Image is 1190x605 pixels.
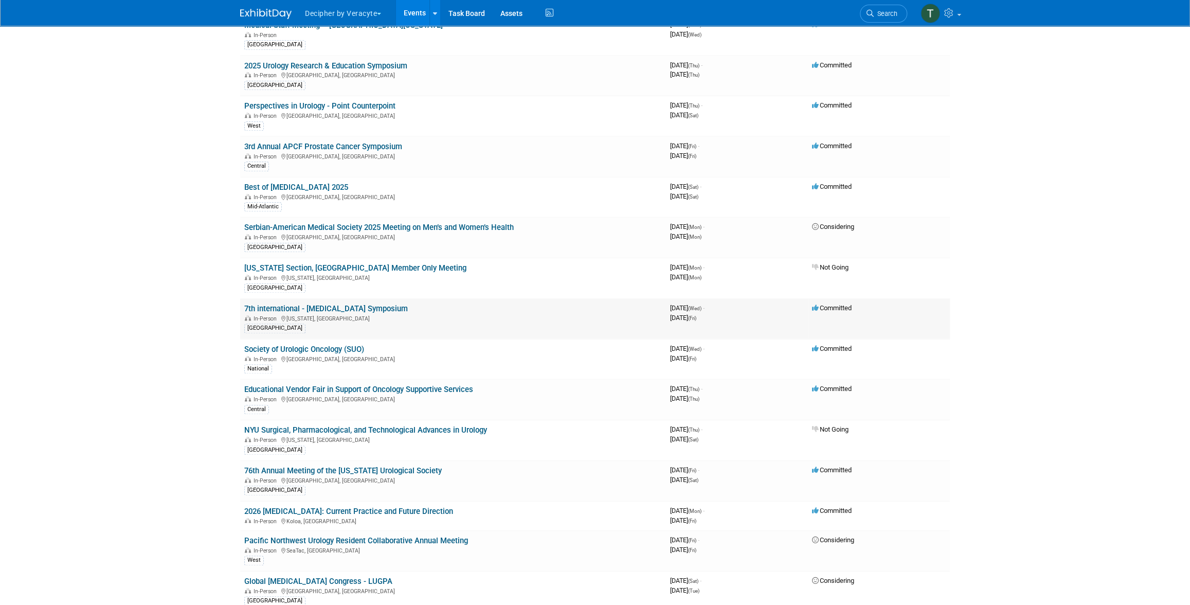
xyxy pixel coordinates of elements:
span: (Fri) [688,538,696,543]
span: - [703,304,705,312]
span: [DATE] [670,435,698,443]
span: Not Going [812,263,849,271]
div: West [244,121,264,131]
span: (Fri) [688,518,696,524]
span: - [701,101,702,109]
span: (Wed) [688,32,701,38]
a: Global [MEDICAL_DATA] Congress - LUGPA [244,577,392,586]
span: In-Person [254,396,280,403]
div: [GEOGRAPHIC_DATA] [244,486,305,495]
img: In-Person Event [245,356,251,361]
span: [DATE] [670,30,701,38]
div: Central [244,162,269,171]
span: - [703,223,705,230]
span: [DATE] [670,263,705,271]
span: [DATE] [670,101,702,109]
div: Central [244,405,269,414]
div: [GEOGRAPHIC_DATA], [GEOGRAPHIC_DATA] [244,70,662,79]
span: [DATE] [670,61,702,69]
span: In-Person [254,547,280,554]
span: - [698,536,699,544]
div: Mid-Atlantic [244,202,282,211]
span: In-Person [254,113,280,119]
span: (Thu) [688,396,699,402]
span: - [703,345,705,352]
img: In-Person Event [245,72,251,77]
span: (Sat) [688,437,698,442]
a: Search [860,5,907,23]
a: [US_STATE] Section, [GEOGRAPHIC_DATA] Member Only Meeting [244,263,466,273]
a: 7th international - [MEDICAL_DATA] Symposium [244,304,408,313]
span: [DATE] [670,304,705,312]
div: West [244,556,264,565]
a: Educational Vendor Fair in Support of Oncology Supportive Services [244,385,473,394]
img: In-Person Event [245,194,251,199]
span: [DATE] [670,345,705,352]
span: [DATE] [670,354,696,362]
span: Search [874,10,897,17]
span: Considering [812,577,854,584]
span: (Mon) [688,224,701,230]
img: In-Person Event [245,234,251,239]
span: - [703,507,705,514]
span: [DATE] [670,395,699,402]
a: Society of Urologic Oncology (SUO) [244,345,364,354]
div: [GEOGRAPHIC_DATA] [244,40,305,49]
span: Committed [812,183,852,190]
div: [GEOGRAPHIC_DATA] [244,324,305,333]
span: (Tue) [688,588,699,594]
span: (Fri) [688,153,696,159]
div: [GEOGRAPHIC_DATA] [244,243,305,252]
span: (Mon) [688,508,701,514]
span: In-Person [254,518,280,525]
div: [GEOGRAPHIC_DATA], [GEOGRAPHIC_DATA] [244,192,662,201]
a: Medical Staff Meeting – [GEOGRAPHIC_DATA][US_STATE] [244,21,443,30]
img: In-Person Event [245,315,251,321]
span: Committed [812,142,852,150]
span: - [698,466,699,474]
div: SeaTac, [GEOGRAPHIC_DATA] [244,546,662,554]
span: (Sat) [688,184,698,190]
span: [DATE] [670,192,698,200]
span: In-Person [254,32,280,39]
span: (Sat) [688,194,698,200]
span: [DATE] [670,314,696,322]
img: In-Person Event [245,518,251,523]
span: Committed [812,385,852,393]
span: Committed [812,507,852,514]
span: - [698,142,699,150]
span: [DATE] [670,517,696,524]
span: Committed [812,61,852,69]
span: (Sat) [688,113,698,118]
span: - [700,577,701,584]
img: ExhibitDay [240,9,292,19]
div: National [244,364,272,373]
img: Tony Alvarado [921,4,940,23]
span: [DATE] [670,152,696,159]
div: [GEOGRAPHIC_DATA], [GEOGRAPHIC_DATA] [244,354,662,363]
span: In-Person [254,477,280,484]
span: - [703,263,705,271]
span: [DATE] [670,223,705,230]
span: [DATE] [670,385,702,393]
span: (Thu) [688,72,699,78]
img: In-Person Event [245,32,251,37]
a: 2026 [MEDICAL_DATA]: Current Practice and Future Direction [244,507,453,516]
span: [DATE] [670,21,705,28]
a: Perspectives in Urology - Point Counterpoint [244,101,395,111]
a: NYU Surgical, Pharmacological, and Technological Advances in Urology [244,425,487,435]
a: Best of [MEDICAL_DATA] 2025 [244,183,348,192]
a: Serbian-American Medical Society 2025 Meeting on Men’s and Women’s Health [244,223,514,232]
span: (Mon) [688,265,701,271]
span: Committed [812,21,852,28]
a: Pacific Northwest Urology Resident Collaborative Annual Meeting [244,536,468,545]
span: [DATE] [670,546,696,554]
span: In-Person [254,315,280,322]
span: Committed [812,304,852,312]
span: (Wed) [688,306,701,311]
div: [GEOGRAPHIC_DATA] [244,446,305,455]
span: [DATE] [670,586,699,594]
span: In-Person [254,72,280,79]
span: [DATE] [670,536,699,544]
div: [GEOGRAPHIC_DATA], [GEOGRAPHIC_DATA] [244,586,662,595]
